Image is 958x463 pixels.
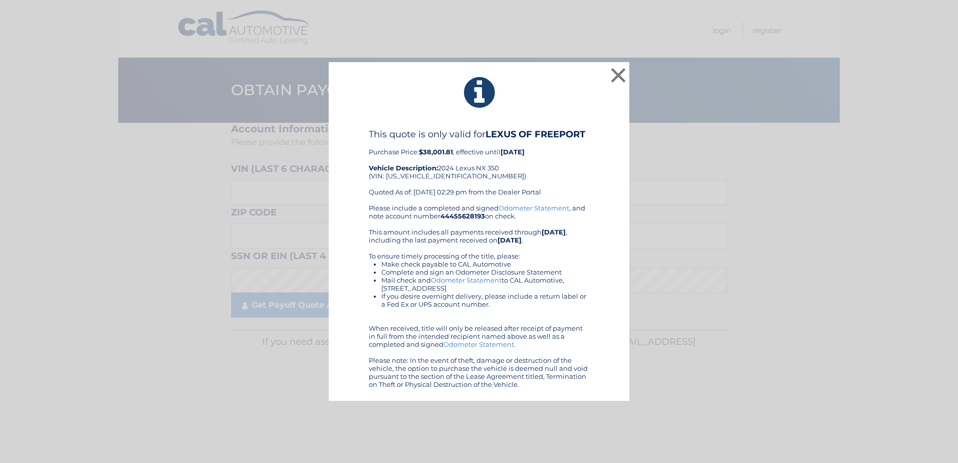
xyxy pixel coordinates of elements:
[608,65,628,85] button: ×
[440,212,485,220] b: 44455628193
[486,129,585,140] b: LEXUS OF FREEPORT
[381,276,589,292] li: Mail check and to CAL Automotive, [STREET_ADDRESS]
[369,164,438,172] strong: Vehicle Description:
[369,204,589,388] div: Please include a completed and signed , and note account number on check. This amount includes al...
[381,260,589,268] li: Make check payable to CAL Automotive
[498,236,522,244] b: [DATE]
[369,129,589,204] div: Purchase Price: , effective until 2024 Lexus NX 350 (VIN: [US_VEHICLE_IDENTIFICATION_NUMBER]) Quo...
[443,340,514,348] a: Odometer Statement
[499,204,569,212] a: Odometer Statement
[501,148,525,156] b: [DATE]
[419,148,453,156] b: $38,001.81
[369,129,589,140] h4: This quote is only valid for
[542,228,566,236] b: [DATE]
[381,292,589,308] li: If you desire overnight delivery, please include a return label or a Fed Ex or UPS account number.
[431,276,502,284] a: Odometer Statement
[381,268,589,276] li: Complete and sign an Odometer Disclosure Statement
